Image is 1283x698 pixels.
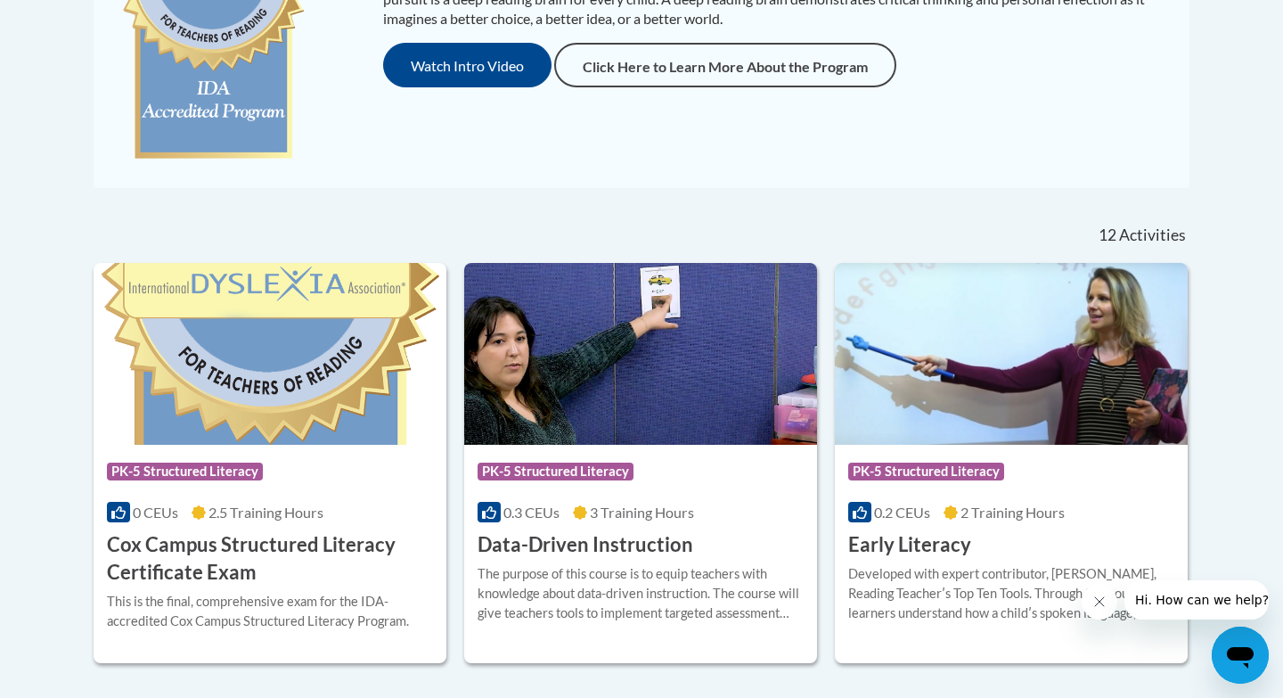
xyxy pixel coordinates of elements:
[835,263,1188,662] a: Course LogoPK-5 Structured Literacy0.2 CEUs2 Training Hours Early LiteracyDeveloped with expert c...
[478,531,693,559] h3: Data-Driven Instruction
[94,263,446,445] img: Course Logo
[1212,627,1269,684] iframe: Button to launch messaging window
[107,531,433,587] h3: Cox Campus Structured Literacy Certificate Exam
[464,263,817,662] a: Course LogoPK-5 Structured Literacy0.3 CEUs3 Training Hours Data-Driven InstructionThe purpose of...
[478,463,633,480] span: PK-5 Structured Literacy
[1099,226,1116,245] span: 12
[848,564,1174,623] div: Developed with expert contributor, [PERSON_NAME], Reading Teacherʹs Top Ten Tools. Through this c...
[1082,584,1117,620] iframe: Close message
[1124,580,1269,620] iframe: Message from company
[208,504,323,521] span: 2.5 Training Hours
[1119,226,1186,245] span: Activities
[848,531,971,559] h3: Early Literacy
[848,463,1004,480] span: PK-5 Structured Literacy
[503,504,560,521] span: 0.3 CEUs
[107,463,263,480] span: PK-5 Structured Literacy
[94,263,446,662] a: Course LogoPK-5 Structured Literacy0 CEUs2.5 Training Hours Cox Campus Structured Literacy Certif...
[590,504,694,521] span: 3 Training Hours
[464,263,817,445] img: Course Logo
[107,592,433,631] div: This is the final, comprehensive exam for the IDA-accredited Cox Campus Structured Literacy Program.
[554,43,896,87] a: Click Here to Learn More About the Program
[383,43,552,87] button: Watch Intro Video
[133,504,178,521] span: 0 CEUs
[478,564,804,623] div: The purpose of this course is to equip teachers with knowledge about data-driven instruction. The...
[874,504,930,521] span: 0.2 CEUs
[835,263,1188,445] img: Course Logo
[960,504,1065,521] span: 2 Training Hours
